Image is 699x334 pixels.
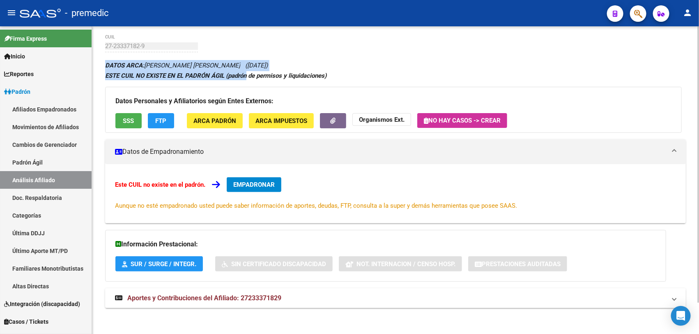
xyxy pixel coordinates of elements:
[105,164,686,223] div: Datos de Empadronamiento
[115,95,671,107] h3: Datos Personales y Afiliatorios según Entes Externos:
[233,181,275,188] span: EMPADRONAR
[105,62,240,69] span: [PERSON_NAME] [PERSON_NAME]
[4,34,47,43] span: Firma Express
[255,117,307,125] span: ARCA Impuestos
[127,294,281,302] span: Aportes y Contribuciones del Afiliado: 27233371829
[65,4,109,22] span: - premedic
[227,177,281,192] button: EMPADRONAR
[245,62,268,69] span: ([DATE])
[4,299,80,308] span: Integración (discapacidad)
[148,113,174,128] button: FTP
[4,70,34,79] span: Reportes
[115,202,517,209] span: Aunque no esté empadronado usted puede saber información de aportes, deudas, FTP, consulta a la s...
[417,113,507,128] button: No hay casos -> Crear
[131,260,196,268] span: SUR / SURGE / INTEGR.
[105,139,686,164] mat-expansion-panel-header: Datos de Empadronamiento
[215,256,333,271] button: Sin Certificado Discapacidad
[4,317,48,326] span: Casos / Tickets
[115,239,656,250] h3: Información Prestacional:
[115,256,203,271] button: SUR / SURGE / INTEGR.
[187,113,243,128] button: ARCA Padrón
[683,8,692,18] mat-icon: person
[115,181,205,188] strong: Este CUIL no existe en el padrón.
[671,306,691,326] div: Open Intercom Messenger
[482,260,561,268] span: Prestaciones Auditadas
[115,113,142,128] button: SSS
[231,260,326,268] span: Sin Certificado Discapacidad
[339,256,462,271] button: Not. Internacion / Censo Hosp.
[352,113,411,126] button: Organismos Ext.
[4,52,25,61] span: Inicio
[156,117,167,125] span: FTP
[424,117,501,124] span: No hay casos -> Crear
[105,62,144,69] strong: DATOS ARCA:
[105,288,686,308] mat-expansion-panel-header: Aportes y Contribuciones del Afiliado: 27233371829
[115,147,666,156] mat-panel-title: Datos de Empadronamiento
[249,113,314,128] button: ARCA Impuestos
[356,260,455,268] span: Not. Internacion / Censo Hosp.
[193,117,236,125] span: ARCA Padrón
[123,117,134,125] span: SSS
[359,116,405,123] strong: Organismos Ext.
[7,8,16,18] mat-icon: menu
[4,87,30,96] span: Padrón
[105,72,327,79] strong: ESTE CUIL NO EXISTE EN EL PADRÓN ÁGIL (padrón de permisos y liquidaciones)
[468,256,567,271] button: Prestaciones Auditadas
